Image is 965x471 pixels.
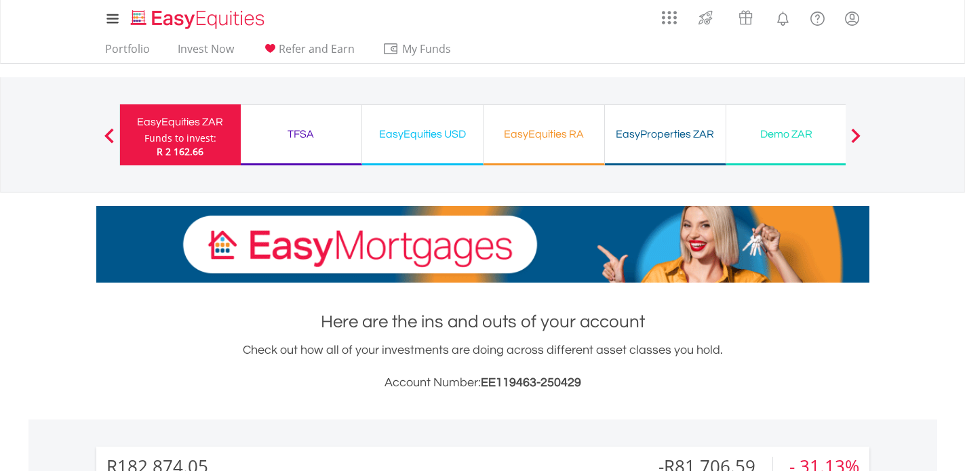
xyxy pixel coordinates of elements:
[835,3,869,33] a: My Profile
[653,3,686,25] a: AppsGrid
[481,376,581,389] span: EE119463-250429
[172,42,239,63] a: Invest Now
[96,310,869,334] h1: Here are the ins and outs of your account
[766,3,800,30] a: Notifications
[128,112,233,131] div: EasyEquities ZAR
[96,135,123,148] button: Previous
[100,42,155,63] a: Portfolio
[96,206,869,283] img: EasyMortage Promotion Banner
[694,7,717,28] img: thrive-v2.svg
[370,125,475,144] div: EasyEquities USD
[613,125,717,144] div: EasyProperties ZAR
[492,125,596,144] div: EasyEquities RA
[382,40,471,58] span: My Funds
[734,7,757,28] img: vouchers-v2.svg
[144,131,216,145] div: Funds to invest:
[734,125,839,144] div: Demo ZAR
[256,42,360,63] a: Refer and Earn
[125,3,270,30] a: Home page
[800,3,835,30] a: FAQ's and Support
[128,8,270,30] img: EasyEquities_Logo.png
[726,3,766,28] a: Vouchers
[96,341,869,392] div: Check out how all of your investments are doing across different asset classes you hold.
[842,135,869,148] button: Next
[249,125,353,144] div: TFSA
[96,373,869,392] h3: Account Number:
[662,10,677,25] img: grid-menu-icon.svg
[279,41,355,56] span: Refer and Earn
[157,145,203,158] span: R 2 162.66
